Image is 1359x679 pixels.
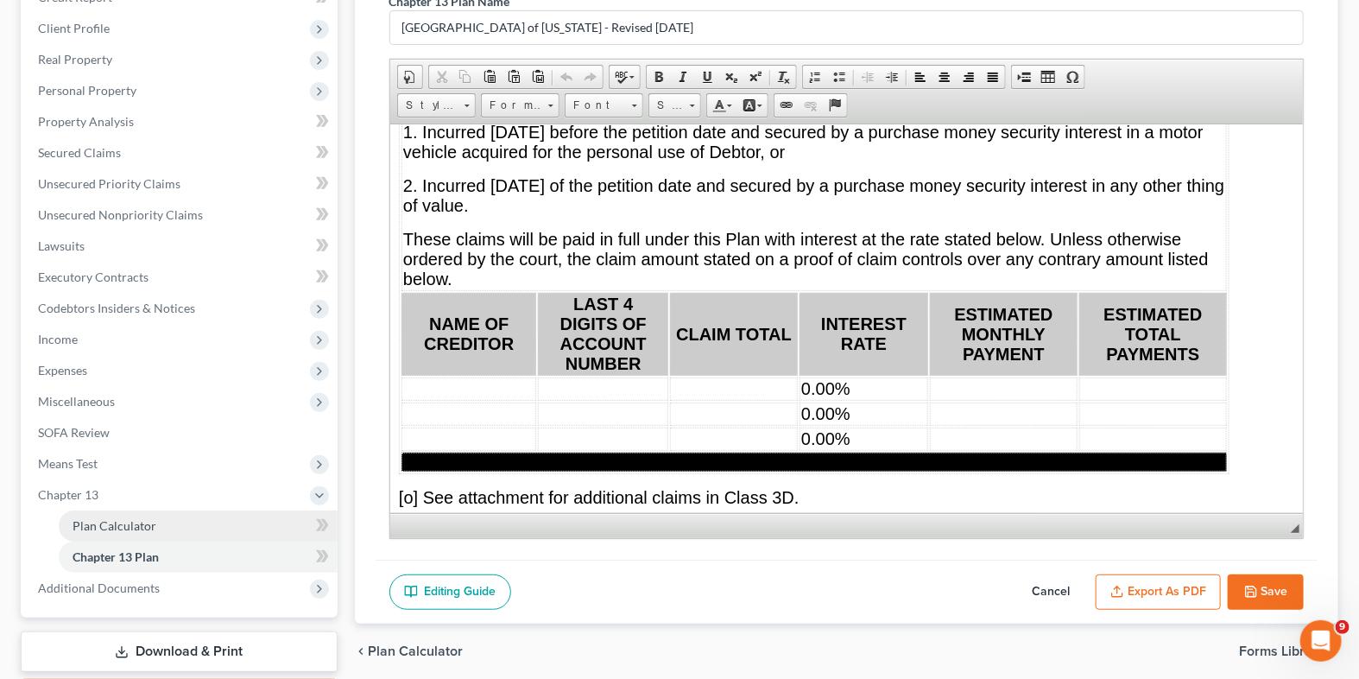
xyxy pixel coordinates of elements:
[564,181,662,239] strong: ESTIMATED MONTHLY PAYMENT
[390,124,1304,513] iframe: Rich Text Editor, document-ckeditor
[38,270,149,284] span: Executory Contracts
[24,200,338,231] a: Unsecured Nonpriority Claims
[671,66,695,88] a: Italic
[1013,574,1089,611] button: Cancel
[286,200,401,219] strong: CLAIM TOTAL
[565,93,643,117] a: Font
[369,644,464,658] span: Plan Calculator
[957,66,981,88] a: Align Right
[13,52,834,91] span: 2. Incurred [DATE] of the petition date and secured by a purchase money security interest in any ...
[1012,66,1036,88] a: Insert Page Break for Printing
[38,394,115,409] span: Miscellaneous
[1228,574,1304,611] button: Save
[398,94,458,117] span: Styles
[981,66,1005,88] a: Justify
[1291,524,1299,533] span: Resize
[880,66,904,88] a: Increase Indent
[1036,66,1060,88] a: Table
[38,83,136,98] span: Personal Property
[1300,620,1342,662] iframe: Intercom live chat
[38,581,160,595] span: Additional Documents
[170,170,256,249] strong: LAST 4 DIGITS OF ACCOUNT NUMBER
[38,207,203,222] span: Unsecured Nonpriority Claims
[477,66,502,88] a: Paste
[823,94,847,117] a: Anchor
[1096,574,1221,611] button: Export as PDF
[38,114,134,129] span: Property Analysis
[856,66,880,88] a: Decrease Indent
[695,66,719,88] a: Underline
[481,93,559,117] a: Format
[73,518,156,533] span: Plan Calculator
[526,66,550,88] a: Paste from Word
[38,21,110,35] span: Client Profile
[38,363,87,378] span: Expenses
[431,190,516,229] strong: INTEREST RATE
[566,94,626,117] span: Font
[648,93,701,117] a: Size
[554,66,578,88] a: Undo
[24,417,338,448] a: SOFA Review
[411,280,460,299] span: 0.00%
[482,94,542,117] span: Format
[502,66,526,88] a: Paste as plain text
[803,66,827,88] a: Insert/Remove Numbered List
[1239,644,1324,658] span: Forms Library
[38,176,180,191] span: Unsecured Priority Claims
[59,511,338,542] a: Plan Calculator
[24,231,338,262] a: Lawsuits
[38,52,112,67] span: Real Property
[932,66,957,88] a: Center
[772,66,796,88] a: Remove Format
[24,106,338,137] a: Property Analysis
[34,190,123,229] strong: NAME OF CREDITOR
[38,301,195,315] span: Codebtors Insiders & Notices
[429,66,453,88] a: Cut
[389,574,511,611] a: Editing Guide
[713,181,812,239] strong: ESTIMATED TOTAL PAYMENTS
[24,168,338,200] a: Unsecured Priority Claims
[707,94,737,117] a: Text Color
[1336,620,1350,634] span: 9
[9,364,409,383] span: [o] See attachment for additional claims in Class 3D.
[390,11,1304,44] input: Enter name...
[38,487,98,502] span: Chapter 13
[21,631,338,672] a: Download & Print
[774,94,799,117] a: Link
[647,66,671,88] a: Bold
[397,93,476,117] a: Styles
[578,66,603,88] a: Redo
[1060,66,1084,88] a: Insert Special Character
[649,94,684,117] span: Size
[38,332,78,346] span: Income
[38,456,98,471] span: Means Test
[59,542,338,573] a: Chapter 13 Plan
[24,137,338,168] a: Secured Claims
[355,644,464,658] button: chevron_left Plan Calculator
[799,94,823,117] a: Unlink
[38,145,121,160] span: Secured Claims
[453,66,477,88] a: Copy
[743,66,768,88] a: Superscript
[737,94,768,117] a: Background Color
[610,66,640,88] a: Spell Checker
[1239,644,1338,658] button: Forms Library chevron_right
[355,644,369,658] i: chevron_left
[24,262,338,293] a: Executory Contracts
[411,305,460,324] span: 0.00%
[908,66,932,88] a: Align Left
[38,238,85,253] span: Lawsuits
[398,66,422,88] a: Document Properties
[73,549,159,564] span: Chapter 13 Plan
[719,66,743,88] a: Subscript
[411,255,460,274] span: 0.00%
[827,66,851,88] a: Insert/Remove Bulleted List
[38,425,110,440] span: SOFA Review
[13,105,819,164] span: These claims will be paid in full under this Plan with interest at the rate stated below. Unless ...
